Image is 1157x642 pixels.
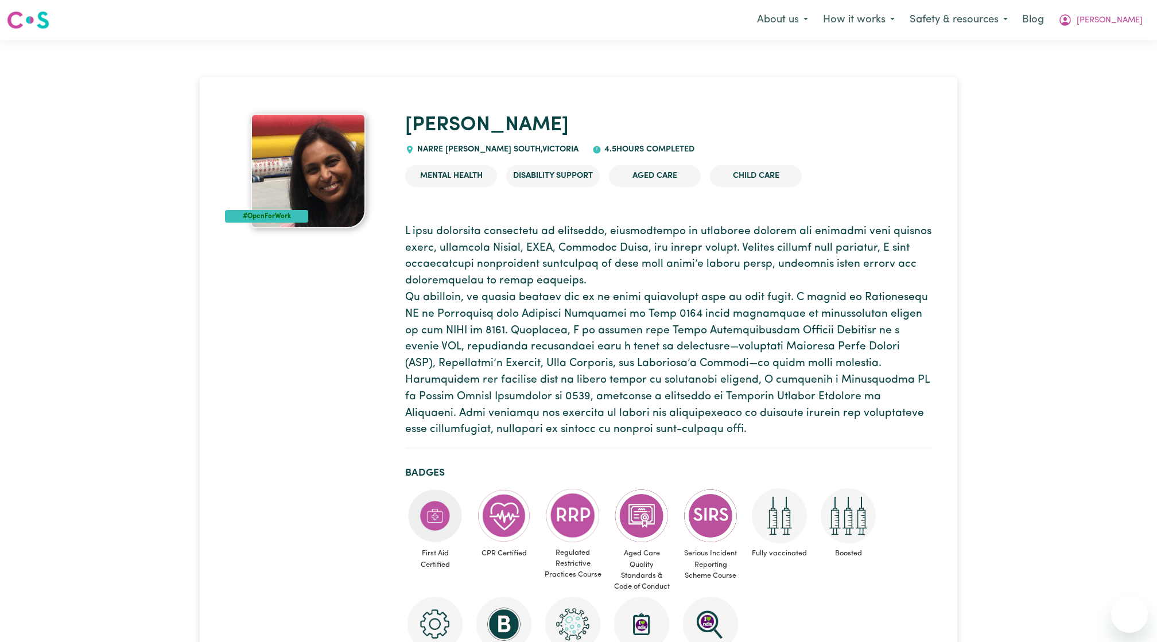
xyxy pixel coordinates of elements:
span: Serious Incident Reporting Scheme Course [681,543,740,586]
span: CPR Certified [474,543,534,563]
span: Fully vaccinated [750,543,809,563]
button: Safety & resources [902,8,1015,32]
span: Aged Care Quality Standards & Code of Conduct [612,543,671,597]
img: Care and support worker has completed First Aid Certification [407,488,463,543]
button: How it works [816,8,902,32]
button: About us [750,8,816,32]
span: Boosted [818,543,878,563]
span: [PERSON_NAME] [1077,14,1143,27]
img: Care and support worker has completed CPR Certification [476,488,531,543]
div: #OpenForWork [225,210,308,223]
p: L ipsu dolorsita consectetu ad elitseddo, eiusmodtempo in utlaboree dolorem ali enimadmi veni qui... [405,224,932,438]
a: Blog [1015,7,1051,33]
a: Stella's profile picture'#OpenForWork [225,114,391,228]
img: Care and support worker has received booster dose of COVID-19 vaccination [821,488,876,543]
li: Disability Support [506,165,600,187]
img: Stella [251,114,366,228]
li: Child care [710,165,802,187]
li: Mental Health [405,165,497,187]
button: My Account [1051,8,1150,32]
img: Careseekers logo [7,10,49,30]
img: CS Academy: Serious Incident Reporting Scheme course completed [683,488,738,543]
span: Regulated Restrictive Practices Course [543,543,603,585]
a: Careseekers logo [7,7,49,33]
img: CS Academy: Regulated Restrictive Practices course completed [545,488,600,543]
iframe: Button to launch messaging window [1111,596,1148,633]
a: [PERSON_NAME] [405,115,569,135]
span: First Aid Certified [405,543,465,574]
h2: Badges [405,467,932,479]
img: CS Academy: Aged Care Quality Standards & Code of Conduct course completed [614,488,669,543]
li: Aged Care [609,165,701,187]
img: Care and support worker has received 2 doses of COVID-19 vaccine [752,488,807,543]
span: NARRE [PERSON_NAME] SOUTH , Victoria [414,145,578,154]
span: 4.5 hours completed [601,145,694,154]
